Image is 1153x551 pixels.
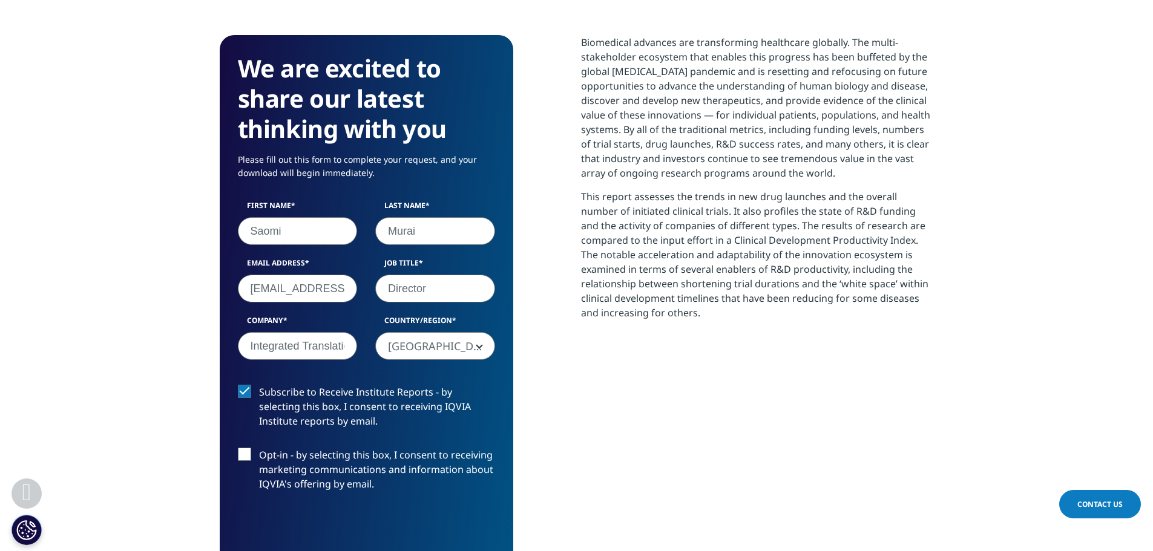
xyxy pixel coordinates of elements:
[375,200,495,217] label: Last Name
[1077,499,1123,509] span: Contact Us
[238,258,358,275] label: Email Address
[581,189,934,329] p: This report assesses the trends in new drug launches and the overall number of initiated clinical...
[238,448,495,498] label: Opt-in - by selecting this box, I consent to receiving marketing communications and information a...
[375,315,495,332] label: Country/Region
[11,515,42,545] button: Cookie 設定
[581,35,934,189] p: Biomedical advances are transforming healthcare globally. The multi-stakeholder ecosystem that en...
[375,258,495,275] label: Job Title
[238,385,495,435] label: Subscribe to Receive Institute Reports - by selecting this box, I consent to receiving IQVIA Inst...
[238,53,495,144] h3: We are excited to share our latest thinking with you
[238,153,495,189] p: Please fill out this form to complete your request, and your download will begin immediately.
[1059,490,1141,518] a: Contact Us
[376,333,494,360] span: Japan
[375,332,495,360] span: Japan
[238,315,358,332] label: Company
[238,200,358,217] label: First Name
